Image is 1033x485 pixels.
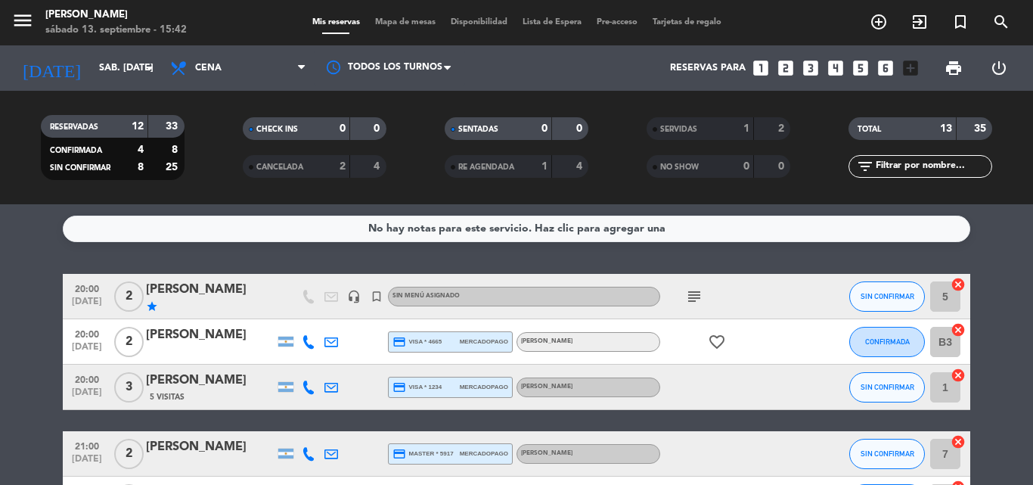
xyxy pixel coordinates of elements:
i: credit_card [392,335,406,349]
div: sábado 13. septiembre - 15:42 [45,23,187,38]
span: [DATE] [68,454,106,471]
span: RESERVADAS [50,123,98,131]
button: menu [11,9,34,37]
div: No hay notas para este servicio. Haz clic para agregar una [368,220,665,238]
span: TOTAL [858,126,881,133]
span: [DATE] [68,387,106,405]
i: arrow_drop_down [141,59,159,77]
i: cancel [951,368,966,383]
button: SIN CONFIRMAR [849,439,925,469]
span: [PERSON_NAME] [521,384,572,390]
span: [PERSON_NAME] [521,338,572,344]
div: [PERSON_NAME] [45,8,187,23]
i: filter_list [856,157,874,176]
span: SIN CONFIRMAR [861,292,914,300]
i: search [992,13,1010,31]
i: credit_card [392,447,406,461]
span: CONFIRMADA [865,337,910,346]
div: [PERSON_NAME] [146,437,275,457]
span: 20:00 [68,370,106,387]
span: SIN CONFIRMAR [50,164,110,172]
span: 5 Visitas [150,391,185,403]
span: print [945,59,963,77]
strong: 13 [940,123,952,134]
span: visa * 4665 [392,335,442,349]
strong: 0 [743,161,749,172]
strong: 35 [974,123,989,134]
i: headset_mic [347,290,361,303]
span: 2 [114,327,144,357]
span: mercadopago [460,337,508,347]
strong: 4 [374,161,383,172]
span: Mapa de mesas [368,18,443,26]
strong: 12 [132,121,144,132]
span: 2 [114,281,144,312]
span: SIN CONFIRMAR [861,383,914,391]
i: subject [685,288,703,306]
span: Disponibilidad [443,18,515,26]
strong: 1 [541,161,548,172]
span: CHECK INS [256,126,298,133]
strong: 1 [743,123,749,134]
strong: 8 [172,145,181,155]
span: Cena [195,63,222,73]
span: CANCELADA [256,163,303,171]
input: Filtrar por nombre... [874,158,991,175]
strong: 2 [778,123,787,134]
strong: 0 [374,123,383,134]
i: menu [11,9,34,32]
span: [PERSON_NAME] [521,450,572,456]
span: 2 [114,439,144,469]
i: looks_5 [851,58,870,78]
span: Tarjetas de regalo [645,18,729,26]
i: star [146,300,158,312]
strong: 4 [138,145,144,155]
i: [DATE] [11,51,92,85]
button: CONFIRMADA [849,327,925,357]
span: 20:00 [68,325,106,342]
strong: 0 [541,123,548,134]
span: SIN CONFIRMAR [861,449,914,458]
span: 20:00 [68,279,106,297]
strong: 4 [576,161,585,172]
span: Reservas para [670,63,746,73]
i: looks_3 [801,58,821,78]
strong: 25 [166,162,181,173]
span: RE AGENDADA [458,163,514,171]
span: NO SHOW [660,163,699,171]
div: [PERSON_NAME] [146,325,275,345]
i: turned_in_not [951,13,969,31]
span: CONFIRMADA [50,147,102,154]
span: visa * 1234 [392,381,442,394]
strong: 0 [340,123,346,134]
span: Lista de Espera [515,18,589,26]
i: favorite_border [708,333,726,351]
i: looks_one [751,58,771,78]
div: LOG OUT [976,45,1022,91]
i: cancel [951,322,966,337]
div: [PERSON_NAME] [146,371,275,390]
i: looks_4 [826,58,845,78]
span: [DATE] [68,297,106,314]
i: looks_two [776,58,796,78]
strong: 0 [576,123,585,134]
strong: 2 [340,161,346,172]
i: add_box [901,58,920,78]
span: SERVIDAS [660,126,697,133]
button: SIN CONFIRMAR [849,281,925,312]
i: turned_in_not [370,290,383,303]
i: power_settings_new [990,59,1008,77]
span: Mis reservas [305,18,368,26]
span: 3 [114,372,144,403]
i: looks_6 [876,58,895,78]
strong: 8 [138,162,144,173]
span: master * 5917 [392,447,454,461]
span: Sin menú asignado [392,293,460,299]
i: add_circle_outline [870,13,888,31]
span: [DATE] [68,342,106,359]
strong: 0 [778,161,787,172]
i: cancel [951,277,966,292]
span: SENTADAS [458,126,498,133]
button: SIN CONFIRMAR [849,372,925,403]
strong: 33 [166,121,181,132]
